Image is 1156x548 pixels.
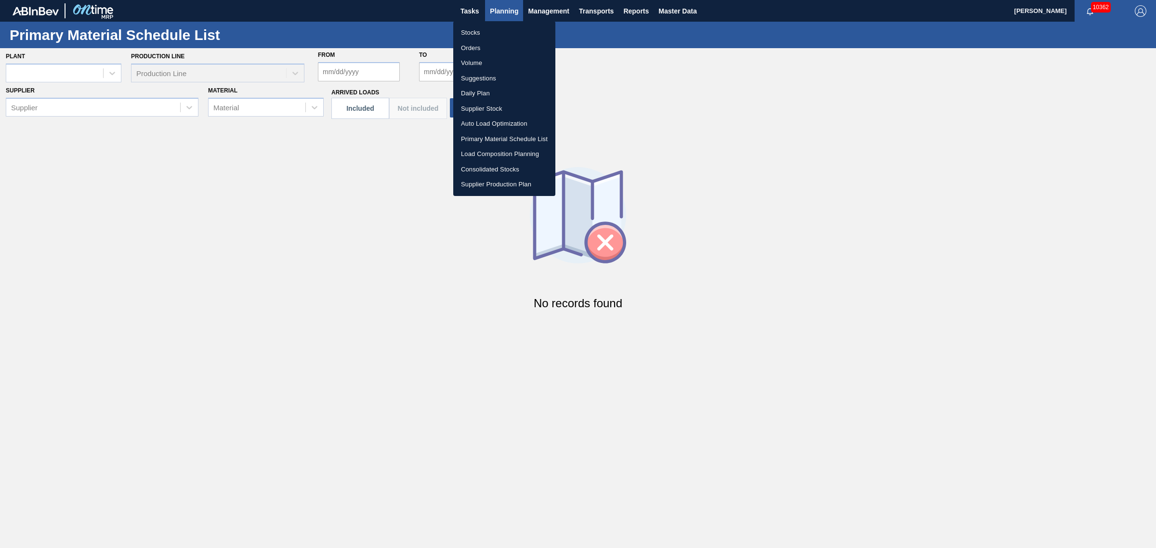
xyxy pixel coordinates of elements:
[453,71,555,86] a: Suggestions
[453,101,555,117] a: Supplier Stock
[453,162,555,177] a: Consolidated Stocks
[453,131,555,147] a: Primary Material Schedule List
[453,55,555,71] a: Volume
[453,40,555,56] a: Orders
[453,177,555,192] a: Supplier Production Plan
[453,25,555,40] a: Stocks
[453,146,555,162] a: Load Composition Planning
[453,86,555,101] a: Daily Plan
[453,116,555,131] a: Auto Load Optimization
